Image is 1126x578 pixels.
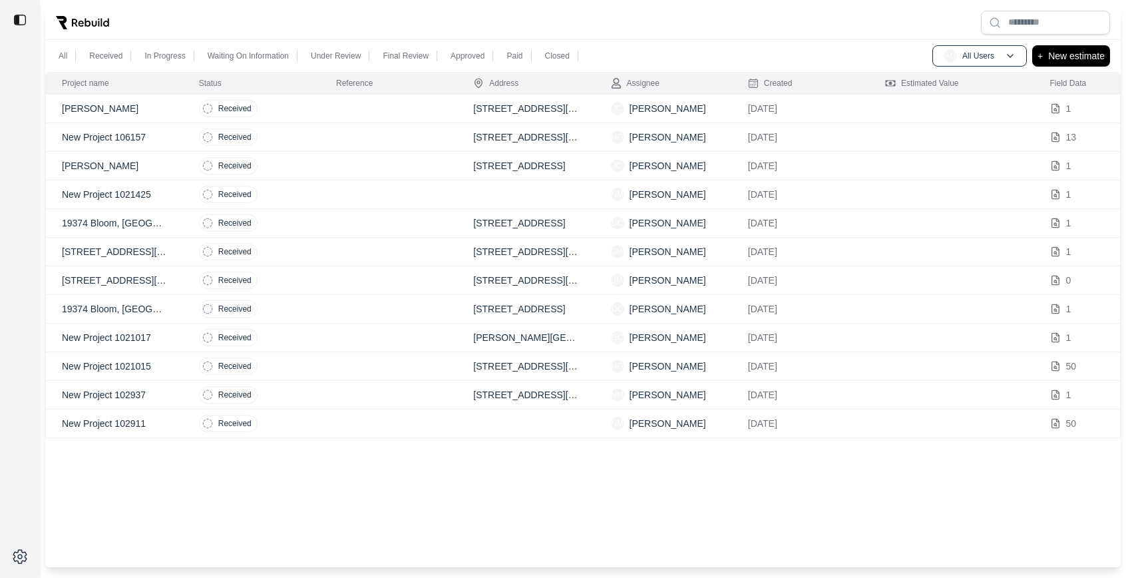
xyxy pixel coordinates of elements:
p: 1 [1066,388,1071,402]
span: JC [611,102,624,115]
div: Created [748,78,793,89]
p: [DATE] [748,302,853,316]
p: 1 [1066,102,1071,115]
p: [PERSON_NAME] [630,417,706,430]
p: 50 [1066,417,1077,430]
p: Paid [506,51,522,61]
p: [STREET_ADDRESS][US_STATE]. 48180 [62,274,167,287]
div: Status [199,78,222,89]
p: [DATE] [748,188,853,201]
span: NM [611,188,624,201]
p: Received [218,361,252,372]
td: [STREET_ADDRESS][PERSON_NAME] [457,381,594,410]
p: Received [218,275,252,286]
p: [DATE] [748,159,853,172]
p: [DATE] [748,331,853,344]
p: Final Review [383,51,429,61]
p: Received [218,132,252,143]
p: [PERSON_NAME] [630,245,706,258]
p: All Users [962,51,994,61]
td: [STREET_ADDRESS][PERSON_NAME] [457,95,594,123]
p: New Project 1021425 [62,188,167,201]
p: 19374 Bloom, [GEOGRAPHIC_DATA], [US_STATE]. Zip Code 48234. [62,302,167,316]
p: 1 [1066,245,1071,258]
td: [STREET_ADDRESS][PERSON_NAME] [457,238,594,266]
span: JC [611,159,624,172]
img: toggle sidebar [13,13,27,27]
p: [PERSON_NAME] [630,388,706,402]
p: In Progress [144,51,185,61]
span: AU [944,49,957,63]
td: [STREET_ADDRESS] [457,295,594,324]
p: Received [89,51,122,61]
p: [PERSON_NAME] [630,131,706,144]
td: [STREET_ADDRESS][PERSON_NAME] [457,266,594,295]
button: AUAll Users [932,45,1027,67]
span: DC [611,216,624,230]
p: [PERSON_NAME] [630,331,706,344]
img: Rebuild [56,16,109,29]
p: New Project 102911 [62,417,167,430]
p: 1 [1066,188,1071,201]
p: New Project 106157 [62,131,167,144]
p: Received [218,304,252,314]
p: + [1037,48,1043,64]
p: Received [218,246,252,257]
p: Received [218,332,252,343]
p: All [59,51,67,61]
span: GC [611,331,624,344]
p: [DATE] [748,131,853,144]
p: [STREET_ADDRESS][US_STATE] [62,245,167,258]
p: [DATE] [748,216,853,230]
td: [STREET_ADDRESS][PERSON_NAME] [457,123,594,152]
p: [PERSON_NAME] [630,274,706,287]
span: DC [611,302,624,316]
p: Received [218,418,252,429]
button: +New estimate [1032,45,1110,67]
p: [PERSON_NAME] [62,102,167,115]
div: Field Data [1050,78,1087,89]
td: [STREET_ADDRESS][PERSON_NAME] [457,352,594,381]
p: Closed [545,51,570,61]
p: [DATE] [748,274,853,287]
p: Approved [451,51,484,61]
p: [DATE] [748,388,853,402]
div: Reference [336,78,373,89]
p: Received [218,103,252,114]
p: Received [218,218,252,228]
span: JM [611,245,624,258]
td: [STREET_ADDRESS] [457,152,594,180]
p: [PERSON_NAME] [62,159,167,172]
div: Estimated Value [885,78,959,89]
p: New estimate [1048,48,1105,64]
span: MG [611,131,624,144]
p: 19374 Bloom, [GEOGRAPHIC_DATA], [US_STATE]. Zip Code 48234. [62,216,167,230]
p: Received [218,390,252,400]
p: Waiting On Information [208,51,289,61]
p: [DATE] [748,245,853,258]
p: [PERSON_NAME] [630,360,706,373]
span: NM [611,417,624,430]
td: [STREET_ADDRESS] [457,209,594,238]
p: [DATE] [748,102,853,115]
p: 1 [1066,331,1071,344]
p: Received [218,189,252,200]
p: [PERSON_NAME] [630,216,706,230]
p: New Project 102937 [62,388,167,402]
p: [PERSON_NAME] [630,302,706,316]
div: Project name [62,78,109,89]
span: MG [611,360,624,373]
p: [PERSON_NAME] [630,102,706,115]
span: JM [611,274,624,287]
p: 1 [1066,159,1071,172]
p: 13 [1066,131,1077,144]
p: 1 [1066,216,1071,230]
div: Assignee [611,78,659,89]
p: [DATE] [748,417,853,430]
p: [PERSON_NAME] [630,159,706,172]
p: Received [218,160,252,171]
p: [DATE] [748,360,853,373]
p: Under Review [311,51,361,61]
td: [PERSON_NAME][GEOGRAPHIC_DATA], [GEOGRAPHIC_DATA] [457,324,594,352]
div: Address [473,78,518,89]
